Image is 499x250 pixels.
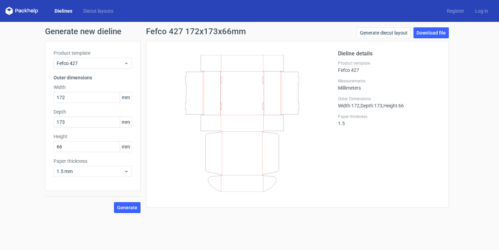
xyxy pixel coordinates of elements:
label: Paper thickness [338,114,440,119]
span: , Depth : 173 [359,103,382,108]
label: Outer Dimensions [338,96,440,102]
h1: Fefco 427 172x173x66mm [146,27,246,36]
span: mm [120,92,132,103]
button: Generate [114,202,141,213]
div: Millimeters [338,78,440,91]
label: Height [54,133,132,140]
span: mm [120,117,132,127]
h3: Outer dimensions [54,74,132,81]
label: Depth [54,108,132,115]
label: Paper thickness [54,158,132,165]
a: Register [441,8,470,14]
h1: Generate new dieline [45,27,454,36]
span: Width : 172 [338,103,359,108]
label: Product template [338,61,440,66]
label: Product template [54,50,132,56]
span: Fefco 427 [57,60,124,67]
span: , Height : 66 [382,103,404,108]
label: Width [54,84,132,91]
a: Dielines [49,8,78,14]
h2: Dieline details [338,50,440,58]
div: Fefco 427 [338,61,440,73]
a: Download file [413,27,449,38]
a: Generate diecut layout [357,27,411,38]
a: Diecut layouts [78,8,119,14]
span: Generate [117,205,137,210]
div: 1.5 [338,114,440,126]
span: mm [120,142,132,152]
span: 1.5 mm [57,168,124,175]
label: Measurements [338,78,440,84]
a: Log in [470,8,494,14]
